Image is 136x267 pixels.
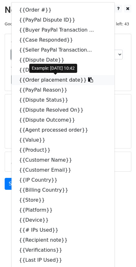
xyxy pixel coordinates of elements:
a: Send [5,178,25,190]
a: {{Customer Name}} [12,155,115,165]
a: {{Billing Country}} [12,185,115,195]
a: {{Value}} [12,135,115,145]
h2: New Campaign [5,5,131,15]
div: Example: [DATE] 10:42 [29,64,77,73]
a: {{PayPal Reason}} [12,85,115,95]
a: {{Customer Email}} [12,165,115,175]
a: {{Last IP Used}} [12,255,115,265]
a: {{PayPal Dispute ID}} [12,15,115,25]
small: Google Sheet: [5,22,70,26]
a: {{Order #}} [12,5,115,15]
a: {{Product}} [12,145,115,155]
a: {{Case Responded}} [12,35,115,45]
a: {{Dispute Resolved On}} [12,105,115,115]
a: {{Order placement date}} [12,75,115,85]
a: {{Agent processed order}} [12,125,115,135]
a: {{Dispute Outcome}} [12,115,115,125]
a: {{Verifications}} [12,245,115,255]
a: {{Buyer PayPal Transaction ... [12,25,115,35]
iframe: Chat Widget [105,237,136,267]
a: {{Dispute Status}} [12,95,115,105]
a: {{# IPs Used}} [12,225,115,235]
a: {{Platform}} [12,205,115,215]
a: {{Device}} [12,215,115,225]
a: {{Seller PayPal Transaction... [12,45,115,55]
a: {{Dispute Type}} [12,65,115,75]
a: {{Dispute Date}} [12,55,115,65]
a: {{IP Country}} [12,175,115,185]
a: {{Recipient note}} [12,235,115,245]
a: {{Store}} [12,195,115,205]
